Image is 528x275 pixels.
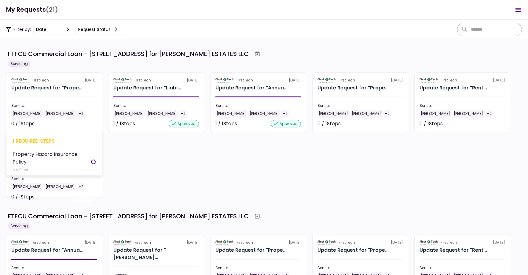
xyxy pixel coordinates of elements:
div: FirstTech [339,240,355,245]
div: Update Request for "Property Operating Statements - Year to Date" for CARL ESTATES LLC Reporting ... [317,247,389,254]
div: [PERSON_NAME] [215,110,247,118]
div: 1 / 1 Steps [215,120,237,127]
div: +2 [77,110,85,118]
div: Update Request for "Property Operating Statements- Year End" for CARL ESTATES LLC Reporting Requi... [317,84,389,92]
div: Not started [376,120,403,127]
div: [PERSON_NAME] [11,110,43,118]
div: Update Request for "Annual ERQ" for CARL ESTATES LLC Reporting Requirements - Multi Family 1929 B... [215,84,288,92]
img: Partner logo [317,77,336,83]
div: Servicing [8,223,30,229]
div: [PERSON_NAME] [248,110,280,118]
div: Not started [69,193,97,201]
div: [PERSON_NAME] [146,110,178,118]
img: Partner logo [420,77,438,83]
div: +2 [281,110,289,118]
div: Update Request for "Property Hazard Insurance Policy" for CARL ESTATES LLC Reporting Requirements... [11,84,82,92]
div: Sent to: [11,103,97,108]
div: Sent to: [420,103,505,108]
div: approved [271,120,301,127]
div: Update Request for "Rent Roll" for CARL ESTATES LLC Reporting Requirements - Multi Family 1929 Bl... [420,247,487,254]
div: No Files [13,167,91,173]
div: FirstTech [237,240,253,245]
img: Partner logo [420,240,438,245]
div: [PERSON_NAME] [453,110,484,118]
img: Partner logo [113,240,132,245]
button: date [33,24,73,35]
div: FirstTech [339,77,355,83]
div: 0 / 1 Steps [317,120,341,127]
div: 0 / 1 Steps [420,120,443,127]
div: [DATE] [420,77,505,83]
div: 1 / 1 Steps [113,120,135,127]
img: Partner logo [113,77,132,83]
div: Filter by: [6,24,121,35]
div: [DATE] [11,77,97,83]
div: [DATE] [317,240,403,245]
div: FirstTech [441,77,457,83]
div: Servicing [8,61,30,67]
img: Partner logo [11,240,30,245]
div: [DATE] [317,77,403,83]
div: [PERSON_NAME] [350,110,382,118]
button: Archive workflow [252,211,263,222]
div: [PERSON_NAME] [44,110,76,118]
div: FTFCU Commercial Loan - [STREET_ADDRESS] for [PERSON_NAME] ESTATES LLC [8,49,249,58]
div: Sent to: [11,265,97,271]
div: Not started [69,120,97,127]
button: Archive workflow [252,48,263,59]
div: Sent to: [113,103,199,108]
div: FTFCU Commercial Loan - [STREET_ADDRESS] for [PERSON_NAME] ESTATES LLC [8,212,249,221]
div: +2 [486,110,493,118]
div: [PERSON_NAME] [11,183,43,191]
div: [PERSON_NAME] [44,183,76,191]
div: date [36,26,46,33]
div: FirstTech [32,77,49,83]
div: +2 [179,110,187,118]
div: FirstTech [237,77,253,83]
div: [PERSON_NAME] [317,110,349,118]
div: Sent to: [215,103,301,108]
div: Sent to: [420,265,505,271]
div: Update Request for "Liability Insurance Policy" for CARL ESTATES LLC Reporting Requirements - Mul... [113,84,181,92]
div: FirstTech [134,240,151,245]
div: Sent to: [11,176,97,182]
div: FirstTech [32,240,49,245]
div: Not started [478,120,505,127]
img: Partner logo [215,77,234,83]
div: +2 [383,110,391,118]
img: Partner logo [11,77,30,83]
div: Sent to: [317,265,403,271]
button: Open menu [511,2,526,17]
div: [DATE] [11,240,97,245]
div: 0 / 1 Steps [11,120,35,127]
div: Update Request for "Financial Statement Year to Date" for CARL ESTATES LLC Reporting Requirements... [113,247,199,261]
img: Partner logo [215,240,234,245]
div: [DATE] [215,240,301,245]
div: [DATE] [113,77,199,83]
div: [DATE] [420,240,505,245]
div: [PERSON_NAME] [113,110,145,118]
div: Sent to: [215,265,301,271]
div: Sent to: [317,103,403,108]
div: 1 required steps [13,137,96,145]
button: Request status [75,24,121,35]
div: [DATE] [113,240,199,245]
div: [DATE] [215,77,301,83]
div: [PERSON_NAME] [420,110,451,118]
div: +2 [77,183,85,191]
div: Update Request for "Rent Roll" for CARL ESTATES LLC Reporting Requirements - Multi Family 1929 Bl... [420,84,487,92]
div: FirstTech [134,77,151,83]
h1: My Requests [6,3,58,16]
img: Partner logo [317,240,336,245]
div: Property Hazard Insurance Policy [13,150,91,166]
div: 0 / 1 Steps [11,193,35,201]
span: (21) [46,3,58,16]
div: approved [169,120,199,127]
div: Update Request for "Annual ERQ" for CARL ESTATES LLC Reporting Requirements - Multi Family 1929 B... [11,247,83,254]
div: Update Request for "Property Operating Statements- Year End" for CARL ESTATES LLC Reporting Requi... [215,247,287,254]
div: FirstTech [441,240,457,245]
